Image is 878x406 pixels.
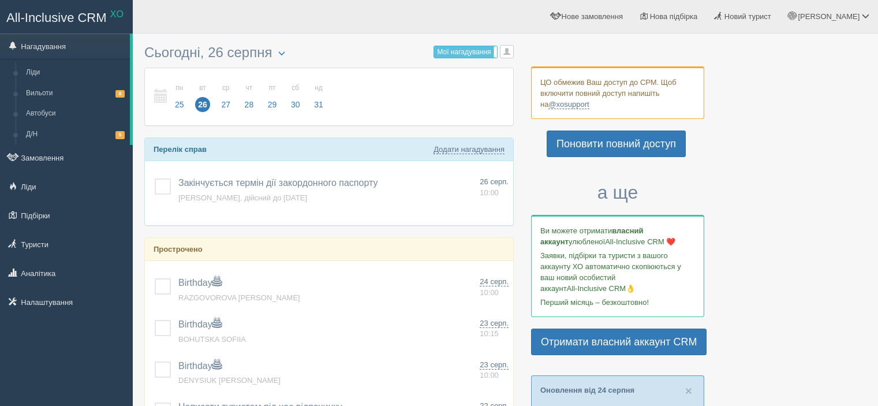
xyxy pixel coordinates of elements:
[242,83,257,93] small: чт
[154,145,207,154] b: Перелік справ
[650,12,698,21] span: Нова підбірка
[21,124,130,145] a: Д/Н5
[238,77,260,117] a: чт 28
[172,97,187,112] span: 25
[178,376,281,385] a: DENYSIUK [PERSON_NAME]
[144,45,514,62] h3: Сьогодні, 26 серпня
[567,284,636,293] span: All-Inclusive CRM👌
[480,329,499,338] span: 10:15
[547,131,686,157] a: Поновити повний доступ
[261,77,283,117] a: пт 29
[480,318,509,340] a: 23 серп. 10:15
[480,288,499,297] span: 10:00
[798,12,860,21] span: [PERSON_NAME]
[178,319,222,329] a: Birthday
[265,83,280,93] small: пт
[215,77,237,117] a: ср 27
[218,97,233,112] span: 27
[480,319,509,328] span: 23 серп.
[172,83,187,93] small: пн
[434,145,505,154] a: Додати нагадування
[154,245,203,254] b: Прострочено
[562,12,623,21] span: Нове замовлення
[605,237,675,246] span: All-Inclusive CRM ❤️
[685,385,692,397] button: Close
[178,293,300,302] a: RAZGOVOROVA [PERSON_NAME]
[285,77,307,117] a: сб 30
[311,97,326,112] span: 31
[311,83,326,93] small: нд
[110,9,124,19] sup: XO
[540,250,695,294] p: Заявки, підбірки та туристи з вашого аккаунту ХО автоматично скопіюються у ваш новий особистий ак...
[480,371,499,379] span: 10:00
[531,329,707,355] a: Отримати власний аккаунт CRM
[178,193,307,202] a: [PERSON_NAME], дійсний до [DATE]
[480,177,509,186] span: 26 серп.
[265,97,280,112] span: 29
[540,386,634,394] a: Оновлення від 24 серпня
[195,83,210,93] small: вт
[540,225,695,247] p: Ви можете отримати улюбленої
[685,384,692,397] span: ×
[480,188,499,197] span: 10:00
[724,12,771,21] span: Новий турист
[480,177,509,198] a: 26 серп. 10:00
[548,100,589,109] a: @xosupport
[480,360,509,381] a: 23 серп. 10:00
[437,48,491,56] span: Мої нагадування
[480,277,509,286] span: 24 серп.
[178,178,378,188] a: Закінчується термін дії закордонного паспорту
[288,97,303,112] span: 30
[178,278,222,288] a: Birthday
[178,335,246,344] a: BOHUTSKA SOFIIA
[540,297,695,308] p: Перший місяць – безкоштовно!
[115,90,125,98] span: 8
[21,103,130,124] a: Автобуси
[308,77,327,117] a: нд 31
[178,361,222,371] a: Birthday
[6,10,107,25] span: All-Inclusive CRM
[115,131,125,139] span: 5
[480,360,509,370] span: 23 серп.
[192,77,214,117] a: вт 26
[21,83,130,104] a: Вильоти8
[21,62,130,83] a: Ліди
[242,97,257,112] span: 28
[169,77,190,117] a: пн 25
[540,226,644,246] b: власний аккаунт
[531,182,704,203] h3: а ще
[480,277,509,298] a: 24 серп. 10:00
[195,97,210,112] span: 26
[218,83,233,93] small: ср
[288,83,303,93] small: сб
[531,66,704,119] div: ЦО обмежив Ваш доступ до СРМ. Щоб включити повний доступ напишіть на
[1,1,132,32] a: All-Inclusive CRM XO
